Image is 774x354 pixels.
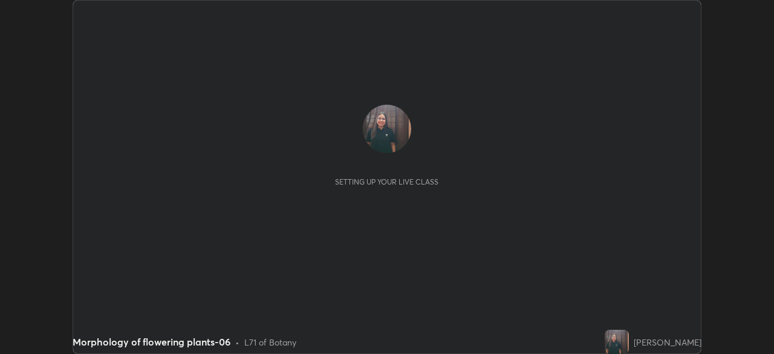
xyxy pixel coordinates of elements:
[244,336,296,349] div: L71 of Botany
[605,330,629,354] img: 815e494cd96e453d976a72106007bfc6.jpg
[363,105,411,153] img: 815e494cd96e453d976a72106007bfc6.jpg
[634,336,701,349] div: [PERSON_NAME]
[335,177,438,186] div: Setting up your live class
[235,336,239,349] div: •
[73,335,230,349] div: Morphology of flowering plants-06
